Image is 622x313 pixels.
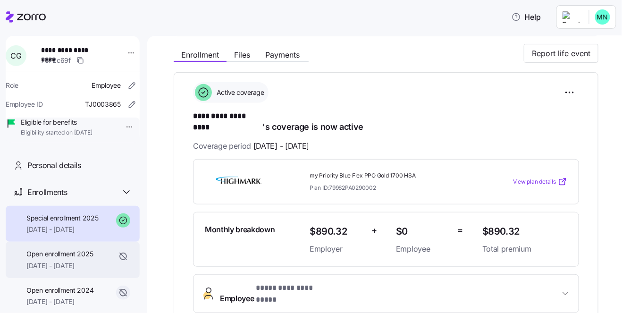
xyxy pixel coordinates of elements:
[253,140,309,152] span: [DATE] - [DATE]
[371,224,377,237] span: +
[513,178,556,186] span: View plan details
[21,118,92,127] span: Eligible for benefits
[26,286,93,295] span: Open enrollment 2024
[513,177,567,186] a: View plan details
[504,8,549,26] button: Help
[482,243,567,255] span: Total premium
[41,56,71,65] span: 7872c69f
[214,88,264,97] span: Active coverage
[193,140,309,152] span: Coverage period
[265,51,300,59] span: Payments
[26,249,93,259] span: Open enrollment 2025
[26,261,93,271] span: [DATE] - [DATE]
[595,9,610,25] img: b0ee0d05d7ad5b312d7e0d752ccfd4ca
[181,51,219,59] span: Enrollment
[532,48,590,59] span: Report life event
[26,213,99,223] span: Special enrollment 2025
[26,225,99,234] span: [DATE] - [DATE]
[10,52,21,59] span: C G
[220,282,328,305] span: Employee
[27,160,81,171] span: Personal details
[524,44,598,63] button: Report life event
[310,243,364,255] span: Employer
[563,11,581,23] img: Employer logo
[85,100,121,109] span: TJ0003865
[396,224,450,239] span: $0
[205,224,275,236] span: Monthly breakdown
[458,224,463,237] span: =
[482,224,567,239] span: $890.32
[26,297,93,306] span: [DATE] - [DATE]
[205,171,273,193] img: Highmark BlueCross BlueShield
[92,81,121,90] span: Employee
[21,129,92,137] span: Eligibility started on [DATE]
[6,81,18,90] span: Role
[6,100,43,109] span: Employee ID
[234,51,250,59] span: Files
[396,243,450,255] span: Employee
[310,172,475,180] span: my Priority Blue Flex PPO Gold 1700 HSA
[193,110,579,133] h1: 's coverage is now active
[512,11,541,23] span: Help
[310,184,376,192] span: Plan ID: 79962PA0290002
[27,186,67,198] span: Enrollments
[310,224,364,239] span: $890.32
